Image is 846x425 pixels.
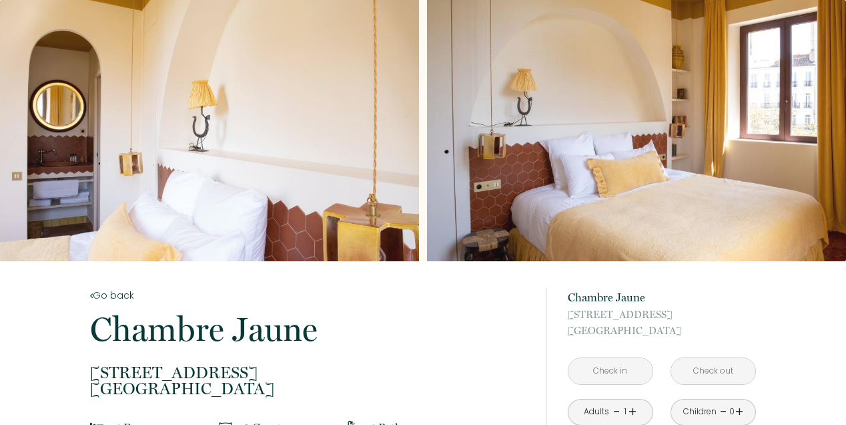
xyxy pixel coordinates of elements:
a: + [735,402,743,422]
p: Chambre Jaune [568,288,756,307]
a: - [720,402,727,422]
div: Adults [584,406,609,418]
div: 1 [622,406,628,418]
p: Chambre Jaune [90,313,528,346]
p: [GEOGRAPHIC_DATA] [568,307,756,339]
div: 0 [729,406,735,418]
a: - [613,402,620,422]
a: + [628,402,637,422]
span: [STREET_ADDRESS] [568,307,756,323]
a: Go back [90,288,528,303]
p: [GEOGRAPHIC_DATA] [90,365,528,397]
span: [STREET_ADDRESS] [90,365,528,381]
input: Check in [568,358,653,384]
input: Check out [671,358,755,384]
div: Children [683,406,717,418]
